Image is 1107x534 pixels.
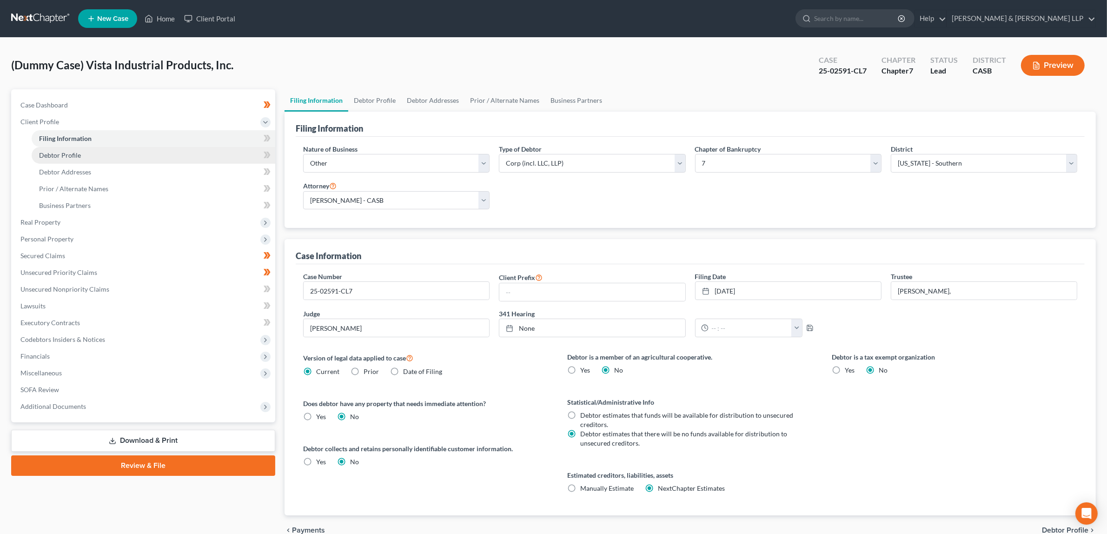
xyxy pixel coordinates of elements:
[13,97,275,113] a: Case Dashboard
[13,281,275,298] a: Unsecured Nonpriority Claims
[350,413,359,421] span: No
[32,197,275,214] a: Business Partners
[20,335,105,343] span: Codebtors Insiders & Notices
[20,118,59,126] span: Client Profile
[567,352,813,362] label: Debtor is a member of an agricultural cooperative.
[930,66,958,76] div: Lead
[20,319,80,327] span: Executory Contracts
[20,402,86,410] span: Additional Documents
[499,272,543,283] label: Client Prefix
[930,55,958,66] div: Status
[348,89,401,112] a: Debtor Profile
[20,268,97,276] span: Unsecured Priority Claims
[20,101,68,109] span: Case Dashboard
[499,283,685,301] input: --
[20,302,46,310] span: Lawsuits
[350,458,359,466] span: No
[32,130,275,147] a: Filing Information
[1021,55,1085,76] button: Preview
[11,430,275,452] a: Download & Print
[658,484,725,492] span: NextChapter Estimates
[303,399,549,408] label: Does debtor have any property that needs immediate attention?
[696,282,881,300] a: [DATE]
[20,352,50,360] span: Financials
[285,527,292,534] i: chevron_left
[915,10,946,27] a: Help
[20,285,109,293] span: Unsecured Nonpriority Claims
[303,180,337,191] label: Attorney
[695,144,761,154] label: Chapter of Bankruptcy
[20,252,65,260] span: Secured Claims
[973,66,1006,76] div: CASB
[567,397,813,407] label: Statistical/Administrative Info
[97,15,128,22] span: New Case
[580,484,634,492] span: Manually Estimate
[303,144,358,154] label: Nature of Business
[845,366,855,374] span: Yes
[39,151,81,159] span: Debtor Profile
[39,134,92,142] span: Filing Information
[1088,527,1096,534] i: chevron_right
[695,272,726,281] label: Filing Date
[879,366,888,374] span: No
[580,366,590,374] span: Yes
[580,411,793,428] span: Debtor estimates that funds will be available for distribution to unsecured creditors.
[13,314,275,331] a: Executory Contracts
[891,272,912,281] label: Trustee
[882,66,915,76] div: Chapter
[39,201,91,209] span: Business Partners
[13,381,275,398] a: SOFA Review
[1042,527,1096,534] button: Debtor Profile chevron_right
[973,55,1006,66] div: District
[179,10,240,27] a: Client Portal
[947,10,1095,27] a: [PERSON_NAME] & [PERSON_NAME] LLP
[567,470,813,480] label: Estimated creditors, liabilities, assets
[292,527,325,534] span: Payments
[13,264,275,281] a: Unsecured Priority Claims
[464,89,545,112] a: Prior / Alternate Names
[709,319,792,337] input: -- : --
[304,282,489,300] input: Enter case number...
[20,218,60,226] span: Real Property
[296,123,363,134] div: Filing Information
[32,164,275,180] a: Debtor Addresses
[303,444,549,454] label: Debtor collects and retains personally identifiable customer information.
[891,144,913,154] label: District
[13,298,275,314] a: Lawsuits
[499,144,542,154] label: Type of Debtor
[1042,527,1088,534] span: Debtor Profile
[494,309,886,319] label: 341 Hearing
[11,58,233,72] span: (Dummy Case) Vista Industrial Products, Inc.
[499,319,685,337] a: None
[882,55,915,66] div: Chapter
[819,55,867,66] div: Case
[614,366,623,374] span: No
[39,185,108,193] span: Prior / Alternate Names
[545,89,608,112] a: Business Partners
[285,527,325,534] button: chevron_left Payments
[403,367,442,375] span: Date of Filing
[316,458,326,466] span: Yes
[909,66,913,75] span: 7
[401,89,464,112] a: Debtor Addresses
[11,455,275,476] a: Review & File
[304,319,489,337] input: --
[296,250,361,261] div: Case Information
[832,352,1077,362] label: Debtor is a tax exempt organization
[891,282,1077,300] input: --
[285,89,348,112] a: Filing Information
[20,369,62,377] span: Miscellaneous
[20,235,73,243] span: Personal Property
[32,147,275,164] a: Debtor Profile
[140,10,179,27] a: Home
[39,168,91,176] span: Debtor Addresses
[316,367,339,375] span: Current
[819,66,867,76] div: 25-02591-CL7
[303,272,342,281] label: Case Number
[20,386,59,394] span: SOFA Review
[32,180,275,197] a: Prior / Alternate Names
[316,413,326,421] span: Yes
[814,10,899,27] input: Search by name...
[1075,502,1098,525] div: Open Intercom Messenger
[580,430,787,447] span: Debtor estimates that there will be no funds available for distribution to unsecured creditors.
